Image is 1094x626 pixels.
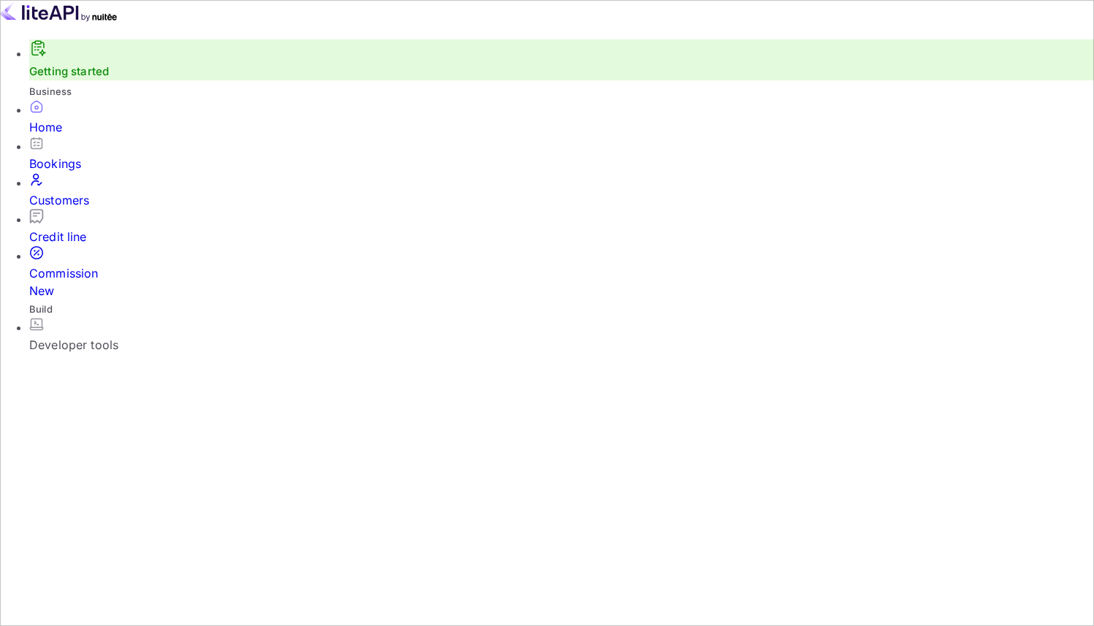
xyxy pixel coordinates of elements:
[29,155,1094,172] div: Bookings
[29,245,1094,299] a: CommissionNew
[29,303,53,315] span: Build
[29,64,109,78] a: Getting started
[29,172,1094,209] a: Customers
[29,136,1094,172] a: Bookings
[29,228,1094,245] div: Credit line
[29,118,1094,136] div: Home
[29,209,1094,245] a: Credit line
[29,282,1094,299] div: New
[29,336,1094,354] div: Developer tools
[29,39,1094,80] div: Getting started
[29,85,72,97] span: Business
[29,264,1094,299] div: Commission
[29,99,1094,136] a: Home
[29,191,1094,209] div: Customers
